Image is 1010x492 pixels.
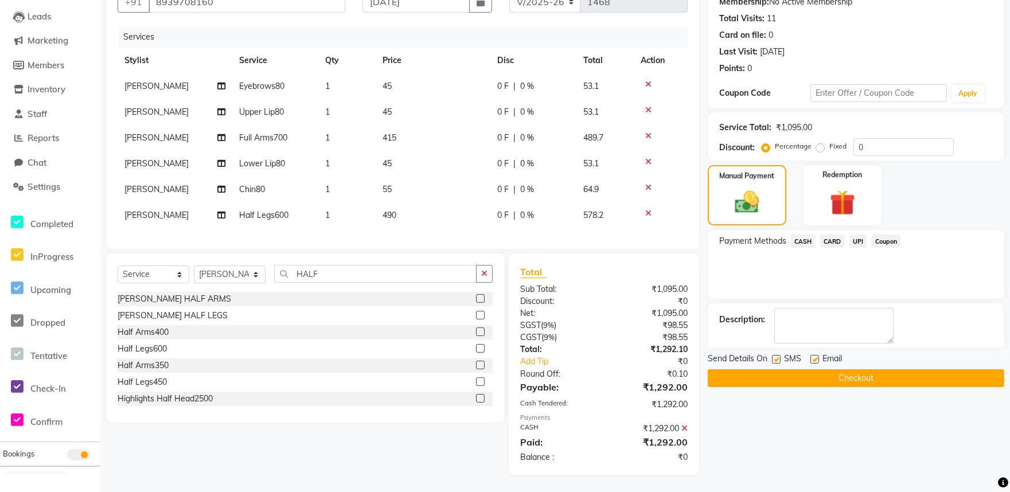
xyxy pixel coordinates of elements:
[497,106,509,118] span: 0 F
[520,106,534,118] span: 0 %
[3,449,34,458] span: Bookings
[4,474,65,490] button: Generate Report
[583,107,599,117] span: 53.1
[325,210,330,220] span: 1
[512,399,604,411] div: Cash Tendered:
[3,157,98,170] a: Chat
[604,423,696,435] div: ₹1,292.00
[576,48,634,73] th: Total
[634,48,688,73] th: Action
[512,307,604,319] div: Net:
[3,34,98,48] a: Marketing
[784,353,801,367] span: SMS
[513,158,516,170] span: |
[118,343,167,355] div: Half Legs600
[775,141,812,151] label: Percentage
[727,188,767,216] img: _cash.svg
[28,11,51,22] span: Leads
[3,181,98,194] a: Settings
[583,184,599,194] span: 64.9
[383,107,392,117] span: 45
[719,314,765,326] div: Description:
[520,183,534,196] span: 0 %
[28,84,65,95] span: Inventory
[318,48,376,73] th: Qty
[3,108,98,121] a: Staff
[719,171,774,181] label: Manual Payment
[512,283,604,295] div: Sub Total:
[30,284,71,295] span: Upcoming
[124,210,189,220] span: [PERSON_NAME]
[28,35,68,46] span: Marketing
[513,80,516,92] span: |
[767,13,776,25] div: 11
[604,295,696,307] div: ₹0
[239,210,288,220] span: Half Legs600
[325,132,330,143] span: 1
[604,343,696,356] div: ₹1,292.10
[829,141,847,151] label: Fixed
[490,48,576,73] th: Disc
[118,376,167,388] div: Half Legs450
[3,10,98,24] a: Leads
[118,360,169,372] div: Half Arms350
[604,399,696,411] div: ₹1,292.00
[124,107,189,117] span: [PERSON_NAME]
[604,435,696,449] div: ₹1,292.00
[30,218,73,229] span: Completed
[520,332,541,342] span: CGST
[119,26,696,48] div: Services
[325,81,330,91] span: 1
[274,265,477,283] input: Search or Scan
[28,181,60,192] span: Settings
[604,283,696,295] div: ₹1,095.00
[383,184,392,194] span: 55
[30,251,73,262] span: InProgress
[118,48,232,73] th: Stylist
[820,235,845,248] span: CARD
[619,356,696,368] div: ₹0
[239,158,285,169] span: Lower Lip80
[497,183,509,196] span: 0 F
[325,158,330,169] span: 1
[28,60,64,71] span: Members
[849,235,867,248] span: UPI
[383,158,392,169] span: 45
[513,183,516,196] span: |
[512,343,604,356] div: Total:
[719,87,810,99] div: Coupon Code
[512,319,604,331] div: ( )
[604,319,696,331] div: ₹98.55
[3,132,98,145] a: Reports
[719,235,786,247] span: Payment Methods
[124,81,189,91] span: [PERSON_NAME]
[239,107,284,117] span: Upper Lip80
[822,187,864,218] img: _gift.svg
[708,353,767,367] span: Send Details On
[239,184,265,194] span: Chin80
[520,209,534,221] span: 0 %
[232,48,318,73] th: Service
[604,307,696,319] div: ₹1,095.00
[708,369,1004,387] button: Checkout
[124,158,189,169] span: [PERSON_NAME]
[604,380,696,394] div: ₹1,292.00
[719,13,765,25] div: Total Visits:
[30,317,65,328] span: Dropped
[520,320,541,330] span: SGST
[513,132,516,144] span: |
[383,81,392,91] span: 45
[383,132,396,143] span: 415
[583,132,603,143] span: 489.7
[118,293,231,305] div: [PERSON_NAME] HALF ARMS
[497,158,509,170] span: 0 F
[871,235,900,248] span: Coupon
[30,350,67,361] span: Tentative
[118,310,228,322] div: [PERSON_NAME] HALF LEGS
[512,423,604,435] div: CASH
[513,209,516,221] span: |
[512,295,604,307] div: Discount:
[719,46,758,58] div: Last Visit:
[512,356,619,368] a: Add Tip
[810,84,947,102] input: Enter Offer / Coupon Code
